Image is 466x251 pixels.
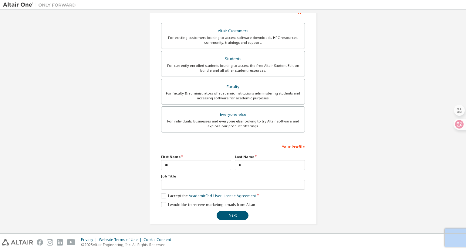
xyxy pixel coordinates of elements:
img: Altair One [3,2,79,8]
p: © 2025 Altair Engineering, Inc. All Rights Reserved. [81,242,175,247]
label: I would like to receive marketing emails from Altair [161,202,255,207]
div: Altair Customers [165,27,301,35]
a: Academic End-User License Agreement [189,193,256,198]
div: For faculty & administrators of academic institutions administering students and accessing softwa... [165,91,301,101]
img: instagram.svg [47,239,53,246]
img: facebook.svg [37,239,43,246]
label: First Name [161,154,231,159]
div: Students [165,55,301,63]
label: Job Title [161,174,305,179]
div: For individuals, businesses and everyone else looking to try Altair software and explore our prod... [165,119,301,129]
div: Privacy [81,237,99,242]
div: Your Profile [161,142,305,151]
img: linkedin.svg [57,239,63,246]
div: Cookie Consent [144,237,175,242]
img: altair_logo.svg [2,239,33,246]
button: Next [217,211,248,220]
img: youtube.svg [67,239,76,246]
div: Website Terms of Use [99,237,144,242]
div: Everyone else [165,110,301,119]
div: For existing customers looking to access software downloads, HPC resources, community, trainings ... [165,35,301,45]
label: Last Name [235,154,305,159]
label: I accept the [161,193,256,198]
div: Faculty [165,83,301,91]
div: For currently enrolled students looking to access the free Altair Student Edition bundle and all ... [165,63,301,73]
